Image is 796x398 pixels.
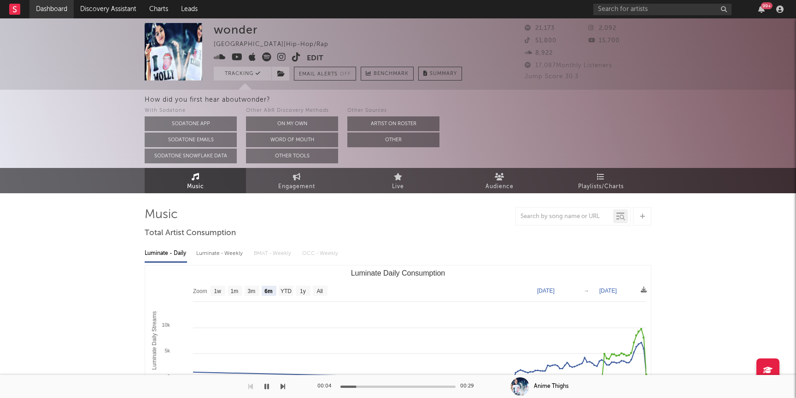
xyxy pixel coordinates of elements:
a: Music [145,168,246,193]
text: Luminate Daily Consumption [351,269,445,277]
div: Luminate - Weekly [196,246,245,261]
button: Email AlertsOff [294,67,356,81]
button: 99+ [758,6,765,13]
a: Playlists/Charts [550,168,651,193]
button: On My Own [246,116,338,131]
text: 10k [162,322,170,328]
span: Music [187,181,204,192]
button: Edit [307,52,323,64]
span: Benchmark [374,69,409,80]
div: wonder [214,23,258,36]
span: Audience [486,181,514,192]
div: Other A&R Discovery Methods [246,105,338,116]
span: Total Artist Consumption [145,228,236,239]
input: Search by song name or URL [516,213,613,220]
em: Off [340,72,351,77]
span: 17,087 Monthly Listeners [525,63,612,69]
a: Benchmark [361,67,414,81]
div: [GEOGRAPHIC_DATA] | Hip-Hop/Rap [214,39,350,50]
text: 6m [264,288,272,294]
text: 1w [214,288,222,294]
text: 3m [248,288,256,294]
text: 1y [300,288,306,294]
span: 2,092 [588,25,616,31]
div: 00:29 [460,381,479,392]
text: 0 [167,374,170,379]
text: All [316,288,322,294]
text: [DATE] [537,288,555,294]
div: 99 + [761,2,773,9]
text: Luminate Daily Streams [151,311,158,369]
button: Artist on Roster [347,116,439,131]
button: Other Tools [246,149,338,163]
button: Sodatone App [145,116,237,131]
span: Engagement [278,181,315,192]
button: Other [347,133,439,147]
div: Anime Thighs [534,382,568,391]
a: Live [347,168,449,193]
div: Luminate - Daily [145,246,187,261]
div: 00:04 [317,381,336,392]
a: Audience [449,168,550,193]
button: Word Of Mouth [246,133,338,147]
a: Engagement [246,168,347,193]
text: [DATE] [599,288,617,294]
button: Sodatone Emails [145,133,237,147]
text: Zoom [193,288,207,294]
span: Jump Score: 30.3 [525,74,579,80]
div: How did you first hear about wonder ? [145,94,796,105]
span: Live [392,181,404,192]
button: Sodatone Snowflake Data [145,149,237,163]
input: Search for artists [593,4,732,15]
button: Tracking [214,67,271,81]
span: Summary [430,71,457,76]
text: 5k [164,348,170,353]
div: Other Sources [347,105,439,116]
text: 1m [231,288,239,294]
span: 21,173 [525,25,555,31]
span: 51,800 [525,38,556,44]
span: 15,700 [588,38,620,44]
div: With Sodatone [145,105,237,116]
text: → [584,288,589,294]
button: Summary [418,67,462,81]
text: YTD [281,288,292,294]
span: Playlists/Charts [578,181,624,192]
span: 8,922 [525,50,553,56]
